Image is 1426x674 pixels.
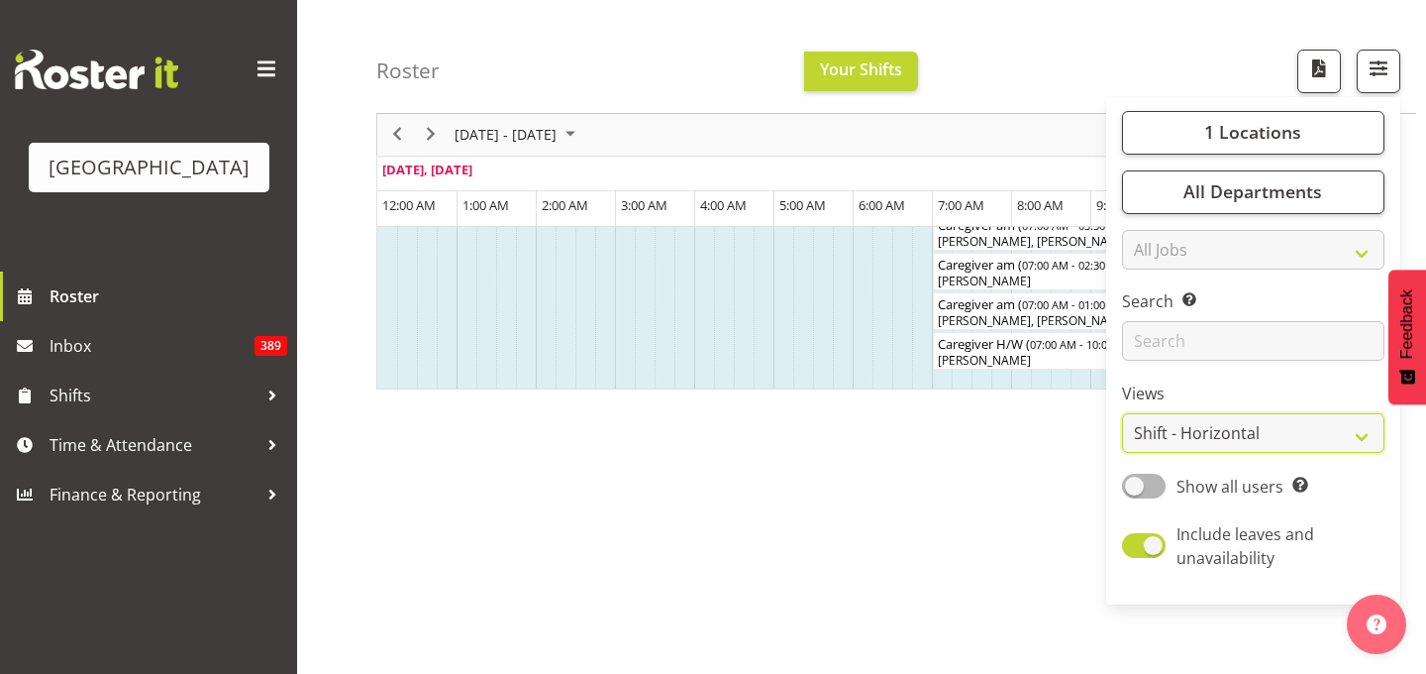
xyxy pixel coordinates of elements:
button: Your Shifts [804,52,918,91]
span: [DATE], [DATE] [382,161,472,178]
div: [PERSON_NAME] [938,352,1166,370]
span: 389 [255,336,287,356]
span: Inbox [50,331,255,361]
span: Time & Attendance [50,430,257,460]
span: 6:00 AM [859,196,905,214]
button: Filter Shifts [1357,50,1400,93]
span: 1:00 AM [462,196,509,214]
span: Finance & Reporting [50,480,257,509]
span: 4:00 AM [700,196,747,214]
span: 07:00 AM - 10:00 AM [1030,336,1133,352]
span: 9:00 AM [1096,196,1143,214]
span: 8:00 AM [1017,196,1064,214]
div: Caregiver H/W Begin From Monday, October 6, 2025 at 7:00:00 AM GMT+13:00 Ends At Monday, October ... [933,332,1171,370]
div: [GEOGRAPHIC_DATA] [49,153,250,182]
button: October 2025 [452,123,584,148]
span: Include leaves and unavailability [1176,523,1314,569]
div: Caregiver am Begin From Monday, October 6, 2025 at 7:00:00 AM GMT+13:00 Ends At Monday, October 6... [933,292,1408,330]
img: help-xxl-2.png [1367,615,1386,634]
span: Show all users [1176,476,1283,498]
div: Caregiver H/W ( ) [938,333,1166,353]
span: [DATE] - [DATE] [453,123,559,148]
button: Feedback - Show survey [1388,270,1426,404]
button: All Departments [1122,170,1384,214]
span: Feedback [1398,289,1416,359]
span: 07:00 AM - 01:00 PM [1022,296,1125,312]
span: 2:00 AM [542,196,588,214]
span: 3:00 AM [621,196,667,214]
label: Search [1122,290,1384,314]
button: 1 Locations [1122,111,1384,155]
img: Rosterit website logo [15,50,178,89]
span: Roster [50,281,287,311]
button: Previous [384,123,411,148]
div: previous period [380,114,414,156]
button: Download a PDF of the roster according to the set date range. [1297,50,1341,93]
label: Views [1122,383,1384,406]
span: 5:00 AM [779,196,826,214]
span: 12:00 AM [382,196,436,214]
span: 1 Locations [1204,121,1301,145]
span: Shifts [50,381,257,410]
div: [PERSON_NAME], [PERSON_NAME], [PERSON_NAME], [PERSON_NAME], [PERSON_NAME], [PERSON_NAME], [PERSON... [938,312,1403,330]
input: Search [1122,322,1384,362]
span: 7:00 AM [938,196,984,214]
div: October 06 - 12, 2025 [448,114,587,156]
span: 07:00 AM - 02:30 PM [1022,257,1125,273]
span: All Departments [1183,180,1322,204]
div: next period [414,114,448,156]
button: Next [418,123,445,148]
div: Caregiver am ( ) [938,293,1403,313]
h4: Roster [376,59,440,82]
span: Your Shifts [820,58,902,80]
